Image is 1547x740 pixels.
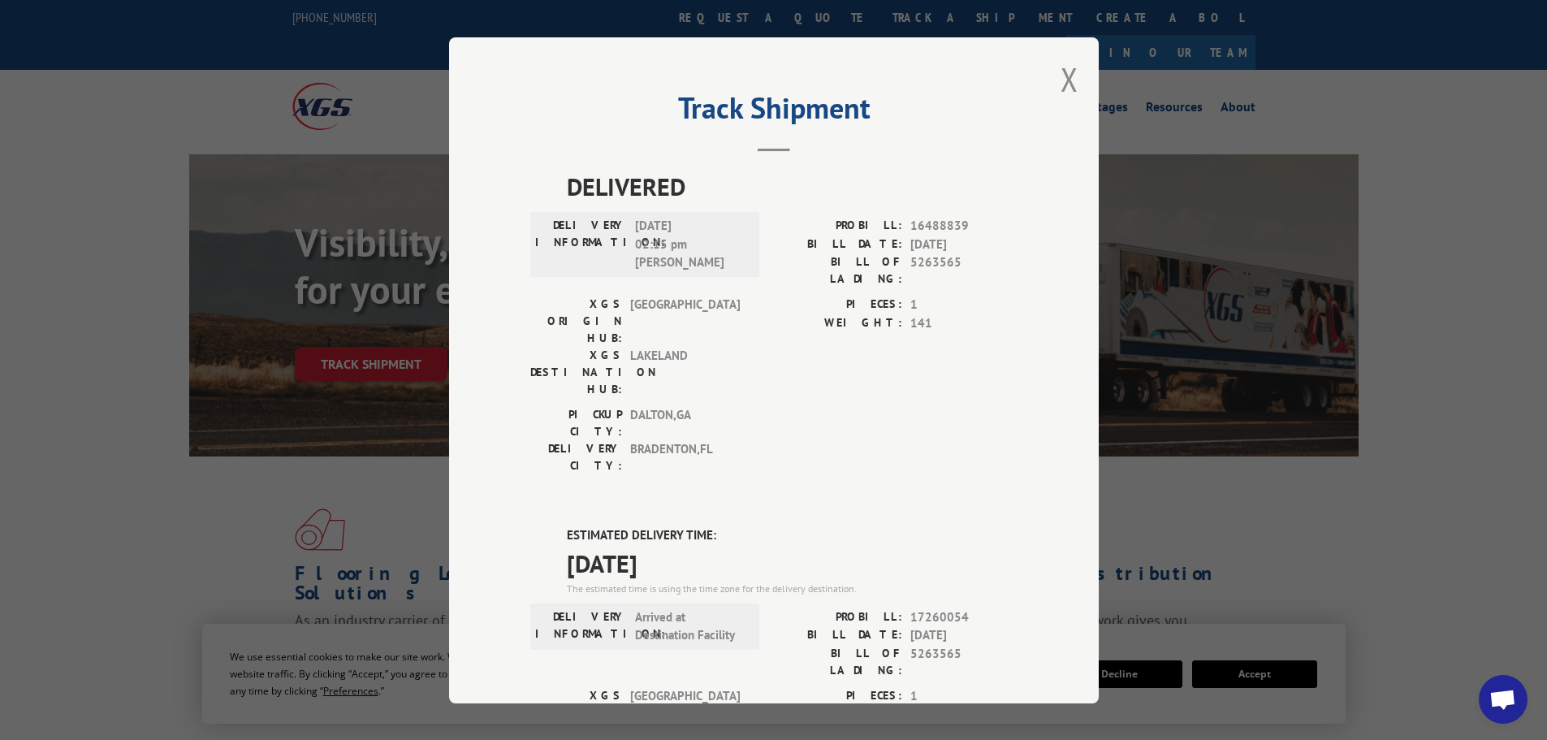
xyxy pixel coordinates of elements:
[774,296,902,314] label: PIECES:
[535,608,627,644] label: DELIVERY INFORMATION:
[774,235,902,253] label: BILL DATE:
[910,644,1018,678] span: 5263565
[774,217,902,236] label: PROBILL:
[630,686,740,738] span: [GEOGRAPHIC_DATA]
[774,686,902,705] label: PIECES:
[630,347,740,398] span: LAKELAND
[910,608,1018,626] span: 17260054
[910,217,1018,236] span: 16488839
[530,686,622,738] label: XGS ORIGIN HUB:
[567,526,1018,545] label: ESTIMATED DELIVERY TIME:
[530,406,622,440] label: PICKUP CITY:
[1479,675,1528,724] div: Open chat
[530,296,622,347] label: XGS ORIGIN HUB:
[910,253,1018,288] span: 5263565
[774,626,902,645] label: BILL DATE:
[567,581,1018,595] div: The estimated time is using the time zone for the delivery destination.
[535,217,627,272] label: DELIVERY INFORMATION:
[530,347,622,398] label: XGS DESTINATION HUB:
[774,253,902,288] label: BILL OF LADING:
[567,544,1018,581] span: [DATE]
[910,686,1018,705] span: 1
[630,440,740,474] span: BRADENTON , FL
[567,168,1018,205] span: DELIVERED
[910,296,1018,314] span: 1
[910,235,1018,253] span: [DATE]
[530,440,622,474] label: DELIVERY CITY:
[630,406,740,440] span: DALTON , GA
[630,296,740,347] span: [GEOGRAPHIC_DATA]
[910,314,1018,332] span: 141
[774,644,902,678] label: BILL OF LADING:
[1061,58,1078,101] button: Close modal
[774,608,902,626] label: PROBILL:
[910,626,1018,645] span: [DATE]
[635,608,745,644] span: Arrived at Destination Facility
[774,314,902,332] label: WEIGHT:
[530,97,1018,128] h2: Track Shipment
[635,217,745,272] span: [DATE] 02:15 pm [PERSON_NAME]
